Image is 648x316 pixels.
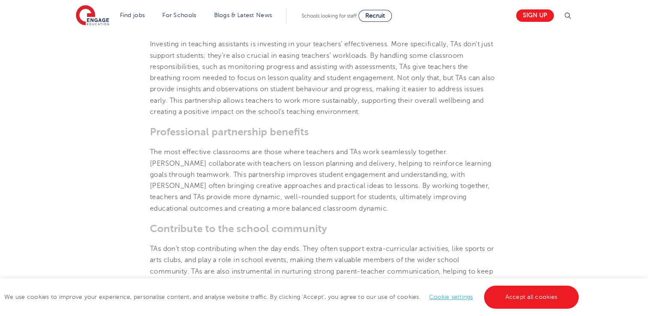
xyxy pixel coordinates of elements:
span: The most effective classrooms are those where teachers and TAs work seamlessly together. [PERSON_... [150,148,491,212]
span: Recruit [365,12,385,19]
a: Recruit [358,10,392,22]
a: Sign up [516,9,554,22]
span: Schools looking for staff [302,13,357,19]
span: Professional partnership benefits [150,126,309,138]
a: Cookie settings [429,294,473,300]
a: Find jobs [120,12,145,18]
img: Engage Education [76,5,109,27]
a: Blogs & Latest News [214,12,272,18]
span: TAs don’t stop contributing when the day ends. They often support extra-curricular activities, li... [150,245,494,298]
span: Contribute to the school community [150,223,327,235]
a: Accept all cookies [484,286,579,309]
span: Investing in teaching assistants is investing in your teachers’ effectiveness. More specifically,... [150,40,495,116]
span: We use cookies to improve your experience, personalise content, and analyse website traffic. By c... [4,294,581,300]
a: For Schools [162,12,196,18]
